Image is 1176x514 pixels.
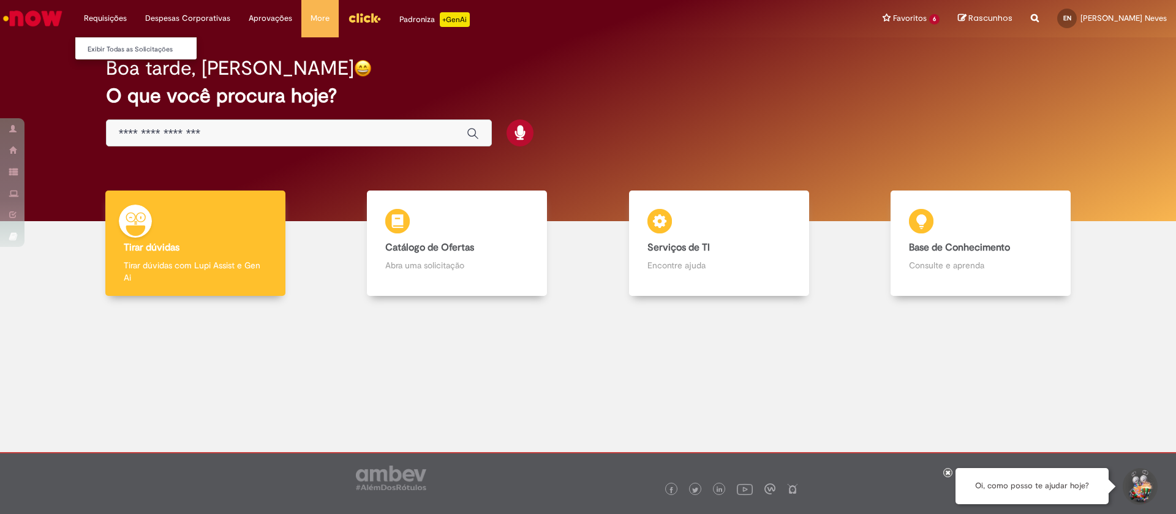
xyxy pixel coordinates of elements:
span: 6 [929,14,940,25]
b: Tirar dúvidas [124,241,179,254]
p: Encontre ajuda [647,259,791,271]
a: Base de Conhecimento Consulte e aprenda [850,191,1112,297]
a: Tirar dúvidas Tirar dúvidas com Lupi Assist e Gen Ai [64,191,326,297]
ul: Requisições [75,37,197,60]
b: Base de Conhecimento [909,241,1010,254]
button: Iniciar Conversa de Suporte [1121,468,1158,505]
a: Exibir Todas as Solicitações [75,43,210,56]
span: More [311,12,330,25]
img: logo_footer_twitter.png [692,487,698,493]
img: happy-face.png [354,59,372,77]
img: logo_footer_ambev_rotulo_gray.png [356,466,426,490]
img: logo_footer_youtube.png [737,481,753,497]
a: Catálogo de Ofertas Abra uma solicitação [326,191,589,297]
img: logo_footer_facebook.png [668,487,674,493]
p: Tirar dúvidas com Lupi Assist e Gen Ai [124,259,267,284]
span: Aprovações [249,12,292,25]
b: Catálogo de Ofertas [385,241,474,254]
img: ServiceNow [1,6,64,31]
p: Abra uma solicitação [385,259,529,271]
a: Serviços de TI Encontre ajuda [588,191,850,297]
span: Requisições [84,12,127,25]
img: click_logo_yellow_360x200.png [348,9,381,27]
span: Rascunhos [968,12,1012,24]
img: logo_footer_naosei.png [787,483,798,494]
p: +GenAi [440,12,470,27]
img: logo_footer_workplace.png [764,483,775,494]
div: Oi, como posso te ajudar hoje? [956,468,1109,504]
p: Consulte e aprenda [909,259,1052,271]
h2: Boa tarde, [PERSON_NAME] [106,58,354,79]
div: Padroniza [399,12,470,27]
span: [PERSON_NAME] Neves [1080,13,1167,23]
a: Rascunhos [958,13,1012,25]
span: EN [1063,14,1071,22]
img: logo_footer_linkedin.png [717,486,723,494]
b: Serviços de TI [647,241,710,254]
span: Favoritos [893,12,927,25]
h2: O que você procura hoje? [106,85,1071,107]
span: Despesas Corporativas [145,12,230,25]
